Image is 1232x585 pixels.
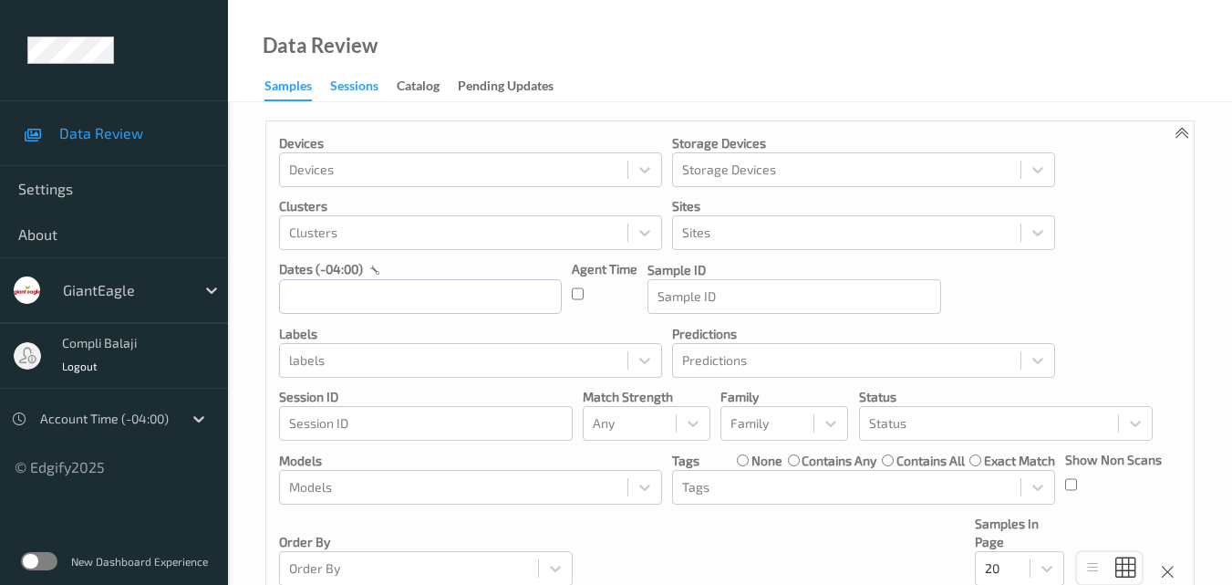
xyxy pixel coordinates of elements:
[720,388,848,406] p: Family
[975,515,1064,551] p: Samples In Page
[572,260,637,278] p: Agent Time
[263,37,378,55] div: Data Review
[583,388,710,406] p: Match Strength
[458,74,572,99] a: Pending Updates
[330,74,397,99] a: Sessions
[859,388,1153,406] p: Status
[984,452,1055,470] label: exact match
[751,452,782,470] label: none
[279,533,573,551] p: Order By
[647,261,941,279] p: Sample ID
[672,134,1055,152] p: Storage Devices
[672,452,699,470] p: Tags
[1065,451,1162,469] p: Show Non Scans
[279,260,363,278] p: dates (-04:00)
[397,77,440,99] div: Catalog
[279,452,662,470] p: Models
[802,452,876,470] label: contains any
[672,325,1055,343] p: Predictions
[397,74,458,99] a: Catalog
[672,197,1055,215] p: Sites
[279,197,662,215] p: Clusters
[279,388,573,406] p: Session ID
[279,134,662,152] p: Devices
[264,74,330,101] a: Samples
[330,77,378,99] div: Sessions
[279,325,662,343] p: labels
[264,77,312,101] div: Samples
[458,77,554,99] div: Pending Updates
[896,452,965,470] label: contains all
